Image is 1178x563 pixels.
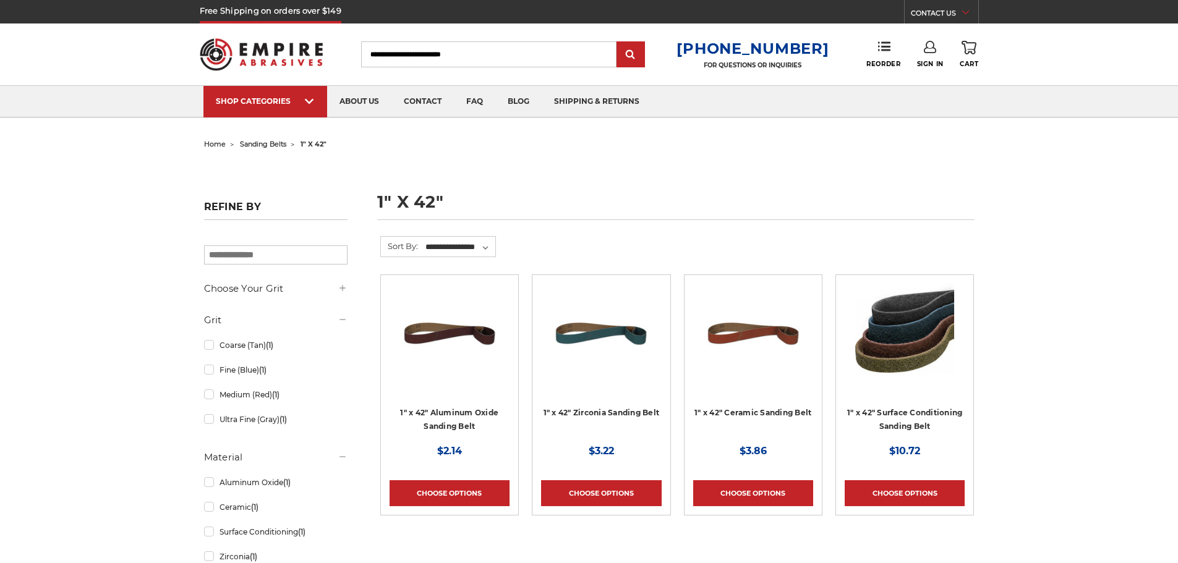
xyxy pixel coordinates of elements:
[204,408,348,430] a: Ultra Fine (Gray)
[866,41,900,67] a: Reorder
[204,472,348,493] a: Aluminum Oxide
[272,390,280,399] span: (1)
[204,281,348,296] h5: Choose Your Grit
[391,86,454,117] a: contact
[283,478,291,487] span: (1)
[866,60,900,68] span: Reorder
[400,408,498,431] a: 1" x 42" Aluminum Oxide Sanding Belt
[301,140,327,148] span: 1" x 42"
[845,284,965,404] a: 1"x42" Surface Conditioning Sanding Belts
[200,30,323,78] img: Empire Abrasives
[889,445,920,457] span: $10.72
[204,313,348,328] h5: Grit
[381,237,418,255] label: Sort By:
[495,86,542,117] a: blog
[552,284,651,383] img: 1" x 42" Zirconia Belt
[298,527,305,536] span: (1)
[240,140,286,148] a: sanding belts
[694,408,811,417] a: 1" x 42" Ceramic Sanding Belt
[390,284,510,404] a: 1" x 42" Aluminum Oxide Belt
[845,480,965,506] a: Choose Options
[960,41,978,68] a: Cart
[204,201,348,220] h5: Refine by
[204,496,348,518] a: Ceramic
[280,415,287,424] span: (1)
[216,96,315,106] div: SHOP CATEGORIES
[266,341,273,350] span: (1)
[377,193,975,220] h1: 1" x 42"
[204,334,348,356] a: Coarse (Tan)
[542,86,652,117] a: shipping & returns
[204,359,348,381] a: Fine (Blue)
[911,6,978,23] a: CONTACT US
[618,43,643,67] input: Submit
[917,60,944,68] span: Sign In
[541,480,661,506] a: Choose Options
[424,238,495,256] select: Sort By:
[704,284,803,383] img: 1" x 42" Ceramic Belt
[960,60,978,68] span: Cart
[437,445,462,457] span: $2.14
[327,86,391,117] a: about us
[693,284,813,404] a: 1" x 42" Ceramic Belt
[251,502,258,512] span: (1)
[855,284,954,383] img: 1"x42" Surface Conditioning Sanding Belts
[204,450,348,465] h5: Material
[676,61,829,69] p: FOR QUESTIONS OR INQUIRIES
[400,284,499,383] img: 1" x 42" Aluminum Oxide Belt
[204,140,226,148] a: home
[259,365,267,375] span: (1)
[390,480,510,506] a: Choose Options
[204,521,348,543] a: Surface Conditioning
[740,445,767,457] span: $3.86
[847,408,962,431] a: 1" x 42" Surface Conditioning Sanding Belt
[454,86,495,117] a: faq
[541,284,661,404] a: 1" x 42" Zirconia Belt
[693,480,813,506] a: Choose Options
[544,408,660,417] a: 1" x 42" Zirconia Sanding Belt
[676,40,829,57] a: [PHONE_NUMBER]
[589,445,614,457] span: $3.22
[250,552,257,561] span: (1)
[204,384,348,405] a: Medium (Red)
